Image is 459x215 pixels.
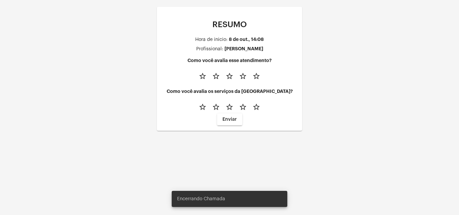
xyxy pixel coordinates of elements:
[224,46,263,51] div: [PERSON_NAME]
[196,47,223,52] div: Profissional:
[225,72,234,80] mat-icon: star_border
[212,72,220,80] mat-icon: star_border
[252,103,260,111] mat-icon: star_border
[195,37,227,42] div: Hora de inicio:
[162,58,297,63] h4: Como você avalia esse atendimento?
[229,37,264,42] div: 8 de out., 14:08
[222,117,237,122] span: Enviar
[212,103,220,111] mat-icon: star_border
[252,72,260,80] mat-icon: star_border
[199,103,207,111] mat-icon: star_border
[239,72,247,80] mat-icon: star_border
[162,20,297,29] p: RESUMO
[199,72,207,80] mat-icon: star_border
[177,196,225,202] span: Encerrando Chamada
[225,103,234,111] mat-icon: star_border
[217,113,242,125] button: Enviar
[162,89,297,94] h4: Como você avalia os serviços da [GEOGRAPHIC_DATA]?
[239,103,247,111] mat-icon: star_border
